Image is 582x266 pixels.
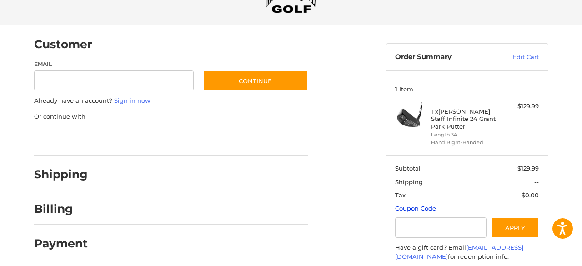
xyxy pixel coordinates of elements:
a: Sign in now [114,97,151,104]
h4: 1 x [PERSON_NAME] Staff Infinite 24 Grant Park Putter [431,108,501,130]
h3: 1 Item [395,85,539,93]
span: -- [534,178,539,186]
li: Hand Right-Handed [431,139,501,146]
h2: Payment [34,236,88,251]
h2: Customer [34,37,92,51]
span: Shipping [395,178,423,186]
span: Tax [395,191,406,199]
iframe: PayPal-venmo [185,130,253,146]
span: $129.99 [517,165,539,172]
a: Coupon Code [395,205,436,212]
iframe: PayPal-paylater [108,130,176,146]
span: $0.00 [522,191,539,199]
li: Length 34 [431,131,501,139]
input: Gift Certificate or Coupon Code [395,217,487,238]
p: Or continue with [34,112,308,121]
h3: Order Summary [395,53,493,62]
iframe: PayPal-paypal [31,130,99,146]
h2: Billing [34,202,87,216]
p: Already have an account? [34,96,308,105]
button: Apply [491,217,539,238]
h2: Shipping [34,167,88,181]
span: Subtotal [395,165,421,172]
a: Edit Cart [493,53,539,62]
button: Continue [203,70,308,91]
div: $129.99 [503,102,539,111]
label: Email [34,60,194,68]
